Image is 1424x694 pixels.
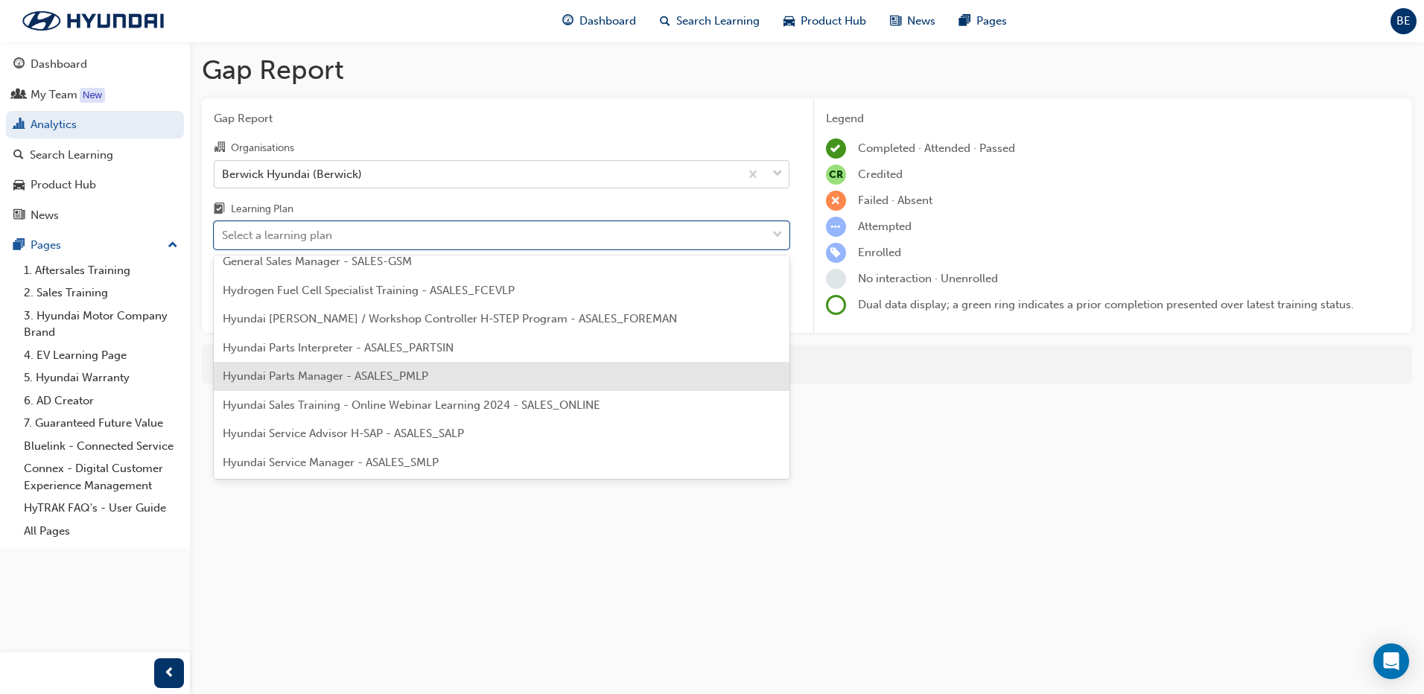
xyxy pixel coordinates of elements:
[959,12,970,31] span: pages-icon
[13,149,24,162] span: search-icon
[231,141,294,156] div: Organisations
[550,6,648,36] a: guage-iconDashboard
[214,141,225,155] span: organisation-icon
[13,239,25,252] span: pages-icon
[858,246,901,259] span: Enrolled
[676,13,760,30] span: Search Learning
[858,298,1354,311] span: Dual data display; a green ring indicates a prior completion presented over latest training status.
[223,369,428,383] span: Hyundai Parts Manager - ASALES_PMLP
[976,13,1007,30] span: Pages
[1396,13,1411,30] span: BE
[223,398,600,412] span: Hyundai Sales Training - Online Webinar Learning 2024 - SALES_ONLINE
[13,179,25,192] span: car-icon
[947,6,1019,36] a: pages-iconPages
[31,176,96,194] div: Product Hub
[858,141,1015,155] span: Completed · Attended · Passed
[6,232,184,259] button: Pages
[31,237,61,254] div: Pages
[223,284,515,297] span: Hydrogen Fuel Cell Specialist Training - ASALES_FCEVLP
[231,202,293,217] div: Learning Plan
[6,111,184,139] a: Analytics
[18,259,184,282] a: 1. Aftersales Training
[13,58,25,71] span: guage-icon
[13,209,25,223] span: news-icon
[6,51,184,78] a: Dashboard
[826,139,846,159] span: learningRecordVerb_COMPLETE-icon
[18,366,184,389] a: 5. Hyundai Warranty
[1390,8,1417,34] button: BE
[18,457,184,497] a: Connex - Digital Customer Experience Management
[168,236,178,255] span: up-icon
[6,141,184,169] a: Search Learning
[30,147,113,164] div: Search Learning
[858,168,903,181] span: Credited
[31,86,77,104] div: My Team
[18,520,184,543] a: All Pages
[907,13,935,30] span: News
[223,312,677,325] span: Hyundai [PERSON_NAME] / Workshop Controller H-STEP Program - ASALES_FOREMAN
[222,227,332,244] div: Select a learning plan
[1373,643,1409,679] div: Open Intercom Messenger
[579,13,636,30] span: Dashboard
[223,255,412,268] span: General Sales Manager - SALES-GSM
[214,203,225,217] span: learningplan-icon
[858,220,912,233] span: Attempted
[18,412,184,435] a: 7. Guaranteed Future Value
[18,305,184,344] a: 3. Hyundai Motor Company Brand
[223,427,464,440] span: Hyundai Service Advisor H-SAP - ASALES_SALP
[890,12,901,31] span: news-icon
[80,88,105,103] div: Tooltip anchor
[772,6,878,36] a: car-iconProduct Hub
[878,6,947,36] a: news-iconNews
[660,12,670,31] span: search-icon
[562,12,573,31] span: guage-icon
[18,344,184,367] a: 4. EV Learning Page
[772,165,783,184] span: down-icon
[648,6,772,36] a: search-iconSearch Learning
[13,118,25,132] span: chart-icon
[213,356,1401,373] div: For more in-depth analysis and data download, go to
[826,191,846,211] span: learningRecordVerb_FAIL-icon
[6,81,184,109] a: My Team
[214,110,789,127] span: Gap Report
[858,194,932,207] span: Failed · Absent
[826,269,846,289] span: learningRecordVerb_NONE-icon
[801,13,866,30] span: Product Hub
[18,435,184,458] a: Bluelink - Connected Service
[858,272,998,285] span: No interaction · Unenrolled
[826,165,846,185] span: null-icon
[222,165,362,182] div: Berwick Hyundai (Berwick)
[13,89,25,102] span: people-icon
[6,171,184,199] a: Product Hub
[31,56,87,73] div: Dashboard
[7,5,179,36] img: Trak
[826,243,846,263] span: learningRecordVerb_ENROLL-icon
[164,664,175,683] span: prev-icon
[826,217,846,237] span: learningRecordVerb_ATTEMPT-icon
[772,226,783,245] span: down-icon
[223,456,439,469] span: Hyundai Service Manager - ASALES_SMLP
[18,281,184,305] a: 2. Sales Training
[31,207,59,224] div: News
[826,110,1401,127] div: Legend
[202,54,1412,86] h1: Gap Report
[18,497,184,520] a: HyTRAK FAQ's - User Guide
[18,389,184,413] a: 6. AD Creator
[6,202,184,229] a: News
[223,341,454,354] span: Hyundai Parts Interpreter - ASALES_PARTSIN
[6,48,184,232] button: DashboardMy TeamAnalyticsSearch LearningProduct HubNews
[783,12,795,31] span: car-icon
